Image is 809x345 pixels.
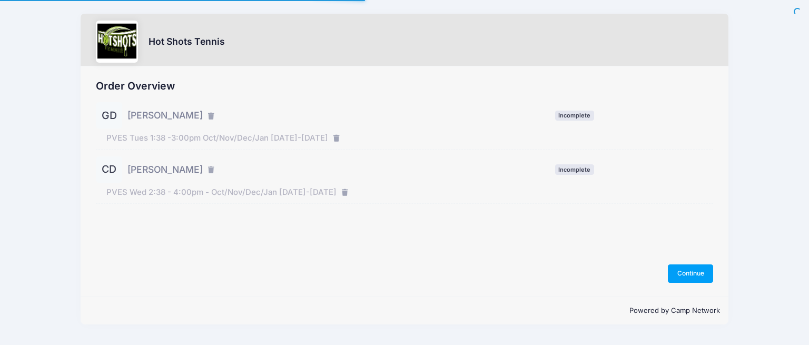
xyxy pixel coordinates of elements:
[89,305,720,316] p: Powered by Camp Network
[96,156,122,183] div: CD
[96,102,122,129] div: GD
[106,186,337,198] span: PVES Wed 2:38 - 4:00pm - Oct/Nov/Dec/Jan [DATE]-[DATE]
[555,111,594,121] span: Registration information for this participant is not complete.
[668,264,713,282] button: Continue
[106,132,328,144] span: PVES Tues 1:38 -3:00pm Oct/Nov/Dec/Jan [DATE]-[DATE]
[555,164,594,174] span: Registration information for this participant is not complete.
[149,36,225,47] h3: Hot Shots Tennis
[127,109,203,122] span: [PERSON_NAME]
[96,80,713,92] h2: Order Overview
[127,163,203,176] span: [PERSON_NAME]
